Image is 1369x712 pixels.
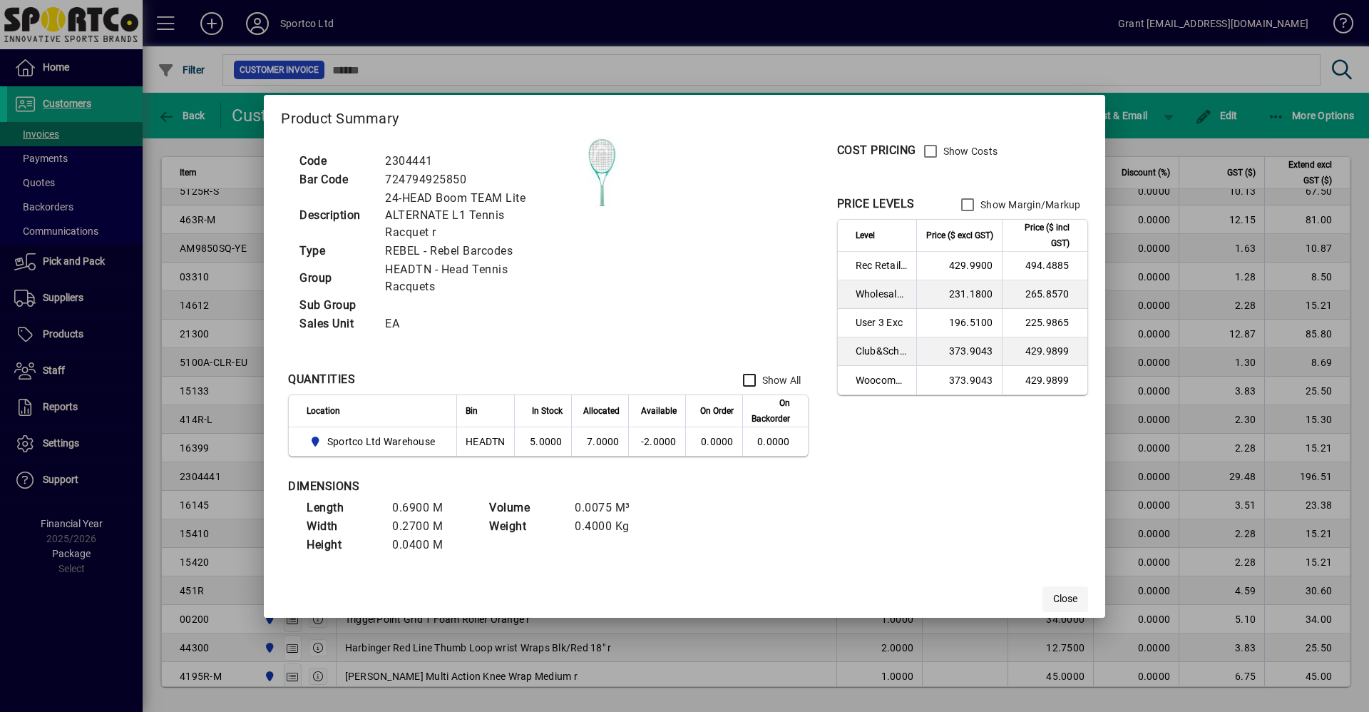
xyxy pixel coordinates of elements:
td: REBEL - Rebel Barcodes [378,242,566,260]
td: 0.6900 M [385,499,471,517]
span: Allocated [583,403,620,419]
span: Location [307,403,340,419]
td: 429.9899 [1002,366,1087,395]
td: Volume [482,499,568,517]
td: 0.0075 M³ [568,499,653,517]
td: Length [299,499,385,517]
button: Close [1042,586,1088,612]
h2: Product Summary [264,95,1104,136]
span: Sportco Ltd Warehouse [307,433,441,450]
td: Sales Unit [292,315,378,333]
td: 5.0000 [514,427,571,456]
td: 0.2700 M [385,517,471,536]
span: 0.0000 [701,436,734,447]
td: Weight [482,517,568,536]
td: 24-HEAD Boom TEAM Lite ALTERNATE L1 Tennis Racquet r [378,189,566,242]
td: HEADTN [456,427,514,456]
td: 429.9899 [1002,337,1087,366]
span: Price ($ incl GST) [1011,220,1070,251]
span: Bin [466,403,478,419]
td: 0.0400 M [385,536,471,554]
td: Description [292,189,378,242]
div: COST PRICING [837,142,916,159]
span: Close [1053,591,1077,606]
td: Bar Code [292,171,378,189]
td: Code [292,152,378,171]
td: 265.8570 [1002,280,1087,309]
span: Price ($ excl GST) [926,228,993,243]
label: Show All [759,373,801,387]
span: On Backorder [752,395,790,427]
span: Available [641,403,677,419]
span: Wholesale Exc [856,287,908,301]
div: QUANTITIES [288,371,355,388]
td: -2.0000 [628,427,685,456]
td: 0.0000 [742,427,808,456]
td: 231.1800 [916,280,1002,309]
td: HEADTN - Head Tennis Racquets [378,260,566,296]
label: Show Margin/Markup [978,198,1081,212]
td: 494.4885 [1002,252,1087,280]
td: 724794925850 [378,171,566,189]
td: 7.0000 [571,427,628,456]
span: User 3 Exc [856,315,908,330]
img: contain [566,137,637,208]
td: Width [299,517,385,536]
td: 0.4000 Kg [568,517,653,536]
span: In Stock [532,403,563,419]
td: 429.9900 [916,252,1002,280]
label: Show Costs [940,144,998,158]
div: DIMENSIONS [288,478,645,495]
div: PRICE LEVELS [837,195,915,213]
td: 2304441 [378,152,566,171]
td: 373.9043 [916,337,1002,366]
span: Rec Retail Inc [856,258,908,273]
td: 196.5100 [916,309,1002,337]
td: Type [292,242,378,260]
span: Level [856,228,875,243]
td: Sub Group [292,296,378,315]
td: 373.9043 [916,366,1002,395]
td: Height [299,536,385,554]
span: Club&School Exc [856,344,908,358]
span: Woocommerce Retail [856,373,908,387]
td: Group [292,260,378,296]
span: Sportco Ltd Warehouse [327,434,435,449]
td: 225.9865 [1002,309,1087,337]
span: On Order [700,403,734,419]
td: EA [378,315,566,333]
